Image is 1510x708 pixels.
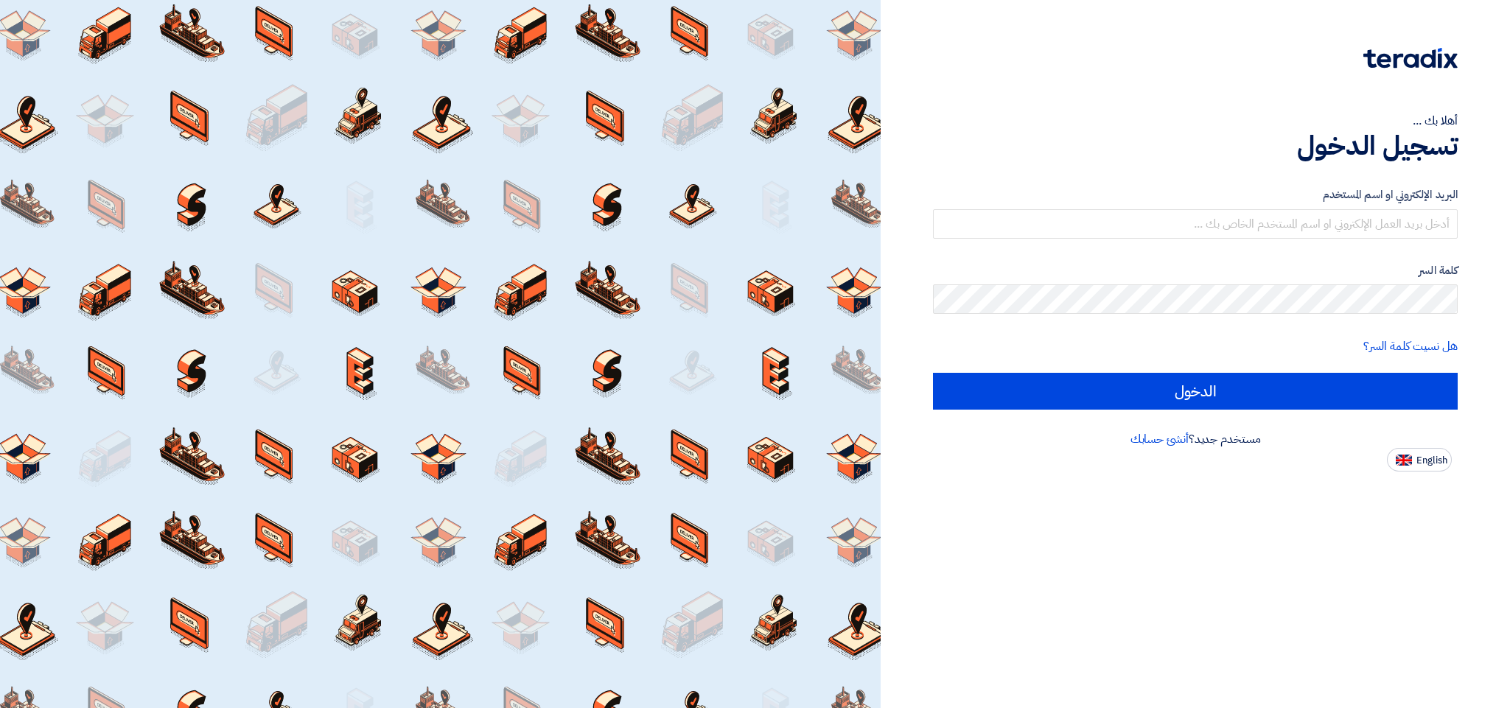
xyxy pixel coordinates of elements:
[933,373,1458,410] input: الدخول
[933,262,1458,279] label: كلمة السر
[1363,48,1458,69] img: Teradix logo
[933,112,1458,130] div: أهلا بك ...
[933,186,1458,203] label: البريد الإلكتروني او اسم المستخدم
[1387,448,1452,472] button: English
[933,209,1458,239] input: أدخل بريد العمل الإلكتروني او اسم المستخدم الخاص بك ...
[1363,337,1458,355] a: هل نسيت كلمة السر؟
[1130,430,1189,448] a: أنشئ حسابك
[933,130,1458,162] h1: تسجيل الدخول
[1416,455,1447,466] span: English
[1396,455,1412,466] img: en-US.png
[933,430,1458,448] div: مستخدم جديد؟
